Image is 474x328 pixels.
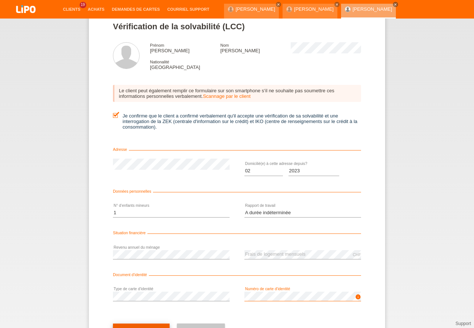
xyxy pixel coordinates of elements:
a: close [393,2,398,7]
label: Je confirme que le client a confirmé verbalement qu'il accepte une vérification de sa solvabilité... [113,113,361,130]
a: info [355,296,361,301]
div: [PERSON_NAME] [150,42,220,53]
span: Situation financière [113,231,147,235]
a: Achats [84,7,108,11]
a: Courriel Support [164,7,213,11]
a: Scannage par le client [203,93,251,99]
i: close [277,3,280,6]
div: CHF [353,252,361,257]
span: 19 [80,2,86,8]
i: close [335,3,339,6]
h1: Vérification de la solvabilité (LCC) [113,22,361,31]
a: Clients [59,7,84,11]
i: close [394,3,397,6]
a: close [334,2,340,7]
span: Prénom [150,43,164,47]
span: Données personnelles [113,189,153,193]
div: [PERSON_NAME] [220,42,291,53]
a: Demandes de cartes [108,7,164,11]
a: [PERSON_NAME] [353,6,392,12]
a: close [276,2,281,7]
div: [GEOGRAPHIC_DATA] [150,59,220,70]
a: Support [455,321,471,326]
a: [PERSON_NAME] [236,6,275,12]
span: Document d’identité [113,273,149,277]
i: info [355,294,361,300]
span: Adresse [113,148,129,152]
a: LIPO pay [7,15,44,21]
a: [PERSON_NAME] [294,6,334,12]
span: Nationalité [150,60,169,64]
span: Nom [220,43,229,47]
div: Le client peut également remplir ce formulaire sur son smartphone s‘il ne souhaite pas soumettre ... [113,85,361,102]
